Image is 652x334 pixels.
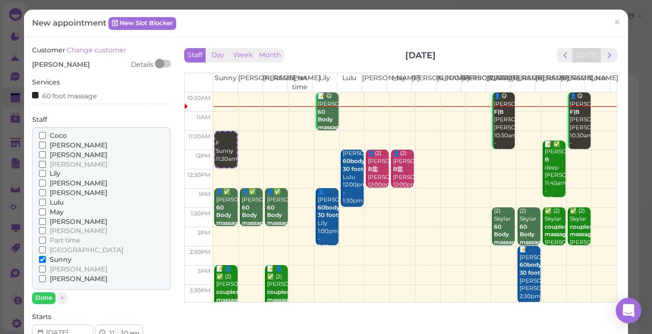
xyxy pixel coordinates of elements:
span: × [60,294,64,301]
label: Staff [32,115,47,125]
span: 3pm [198,268,210,275]
b: 60body 30 foot [520,261,541,276]
th: [PERSON_NAME] [536,73,560,92]
a: New Slot Blocker [108,17,176,30]
th: Lulu [337,73,362,92]
div: 📝 😋 [PERSON_NAME] LILY Lily 10:30am - 11:30am [317,92,339,171]
div: 👤✅ [PERSON_NAME] [PERSON_NAME]|[PERSON_NAME] |Sunny 1:00pm - 2:00pm [216,188,237,275]
button: next [601,48,617,63]
div: ✅ (2) Skylar [PERSON_NAME]|[PERSON_NAME] 1:30pm - 2:30pm [569,207,591,278]
span: New appointment [32,18,108,28]
th: Sunny [213,73,238,92]
span: 2pm [198,229,210,236]
b: couples massage [216,289,241,304]
span: [PERSON_NAME] [50,141,107,149]
div: ✅ (2) Skylar [PERSON_NAME]|[PERSON_NAME] 1:30pm - 2:30pm [544,207,565,278]
span: [PERSON_NAME] [50,189,107,197]
span: 11:30am [188,133,210,140]
input: [PERSON_NAME] [39,142,46,149]
input: Lily [39,170,46,177]
div: 👤[PERSON_NAME] Lily 1:00pm - 2:30pm [317,188,339,251]
input: [PERSON_NAME] [39,266,46,273]
button: Staff [184,48,206,63]
b: B盐 [368,166,378,173]
span: [PERSON_NAME] [50,151,107,159]
th: Coco [585,73,610,92]
input: Sunny [39,256,46,263]
b: 60 Body massage [216,204,241,227]
b: 60 Body massage [267,204,292,227]
b: 60body 30 foot [343,158,365,173]
div: 👤😋 [PERSON_NAME] [PERSON_NAME]|[PERSON_NAME] 10:30am - 12:00pm [493,92,515,156]
div: 👤✅ [PERSON_NAME] [PERSON_NAME]|[PERSON_NAME] |Sunny 1:00pm - 2:00pm [241,188,263,275]
h2: [DATE] [405,49,436,61]
span: [PERSON_NAME] [32,60,90,68]
label: Starts [32,312,51,322]
button: prev [557,48,574,63]
label: Services [32,77,60,87]
th: [PERSON_NAME] [461,73,485,92]
input: Lulu [39,199,46,206]
div: F Sunny 11:30am - 12:30pm [215,132,236,179]
b: 60body 30 foot [318,204,340,219]
th: Part time [287,73,312,92]
span: 12:30pm [187,172,210,178]
div: 👤✅ [PERSON_NAME] [PERSON_NAME]|[PERSON_NAME] |Sunny 1:00pm - 2:00pm [266,188,288,275]
th: [PERSON_NAME] [238,73,262,92]
span: [PERSON_NAME] [50,265,107,273]
input: [PERSON_NAME] [39,151,46,158]
th: [PERSON_NAME] [510,73,535,92]
b: B [545,156,549,163]
b: 60 Body massage [318,108,343,131]
input: [PERSON_NAME] [39,161,46,168]
div: Open Intercom Messenger [616,298,641,323]
span: 10:30am [187,95,210,102]
span: 3:30pm [190,287,210,294]
b: F|B [494,108,504,115]
div: 👤😋 [PERSON_NAME] [PERSON_NAME]|[PERSON_NAME] 10:30am - 12:00pm [569,92,591,156]
div: (2) Skylar [PERSON_NAME]|[PERSON_NAME] 1:30pm - 2:30pm [519,207,540,286]
th: [PERSON_NAME] [560,73,585,92]
th: [PERSON_NAME] [362,73,387,92]
span: [PERSON_NAME] [50,179,107,187]
b: B盐 [393,166,403,173]
b: couples massage [570,223,595,238]
input: Coco [39,132,46,139]
button: Done [32,292,56,304]
span: 12pm [195,152,210,159]
span: Coco [50,131,67,139]
span: Lulu [50,198,64,206]
input: [PERSON_NAME] [39,275,46,282]
button: [DATE] [572,48,601,63]
div: [PERSON_NAME] Lulu 12:00pm - 1:30pm [342,150,364,205]
span: 2:30pm [190,248,210,255]
b: couples massage [545,223,570,238]
span: 1pm [199,191,210,198]
span: Lily [50,169,60,177]
b: F|B [570,108,579,115]
th: [PERSON_NAME] [263,73,287,92]
div: 📝 ✅ [PERSON_NAME] deep [PERSON_NAME] 11:45am - 1:15pm [544,141,565,204]
input: [GEOGRAPHIC_DATA] [39,246,46,253]
button: Week [230,48,256,63]
div: Details [131,60,153,69]
span: [PERSON_NAME] [50,275,107,283]
span: × [614,14,620,29]
button: × [57,292,67,304]
th: May [387,73,411,92]
b: 60 Body massage [520,223,545,246]
b: 60 Body massage [242,204,267,227]
span: [PERSON_NAME] [50,227,107,235]
th: Lily [312,73,337,92]
span: Part time [50,236,81,244]
span: Sunny [50,255,72,263]
div: 👤(2) [PERSON_NAME] [PERSON_NAME]|May 12:00pm - 1:00pm [367,150,389,205]
input: [PERSON_NAME] [39,218,46,225]
button: Day [205,48,231,63]
span: [PERSON_NAME] [50,160,107,168]
div: (2) Skylar [PERSON_NAME]|[PERSON_NAME] 1:30pm - 2:30pm [493,207,515,286]
input: [PERSON_NAME] [39,180,46,187]
span: May [50,208,64,216]
span: [PERSON_NAME] [50,218,107,226]
div: 👤(2) [PERSON_NAME] [PERSON_NAME]|May 12:00pm - 1:00pm [392,150,414,205]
